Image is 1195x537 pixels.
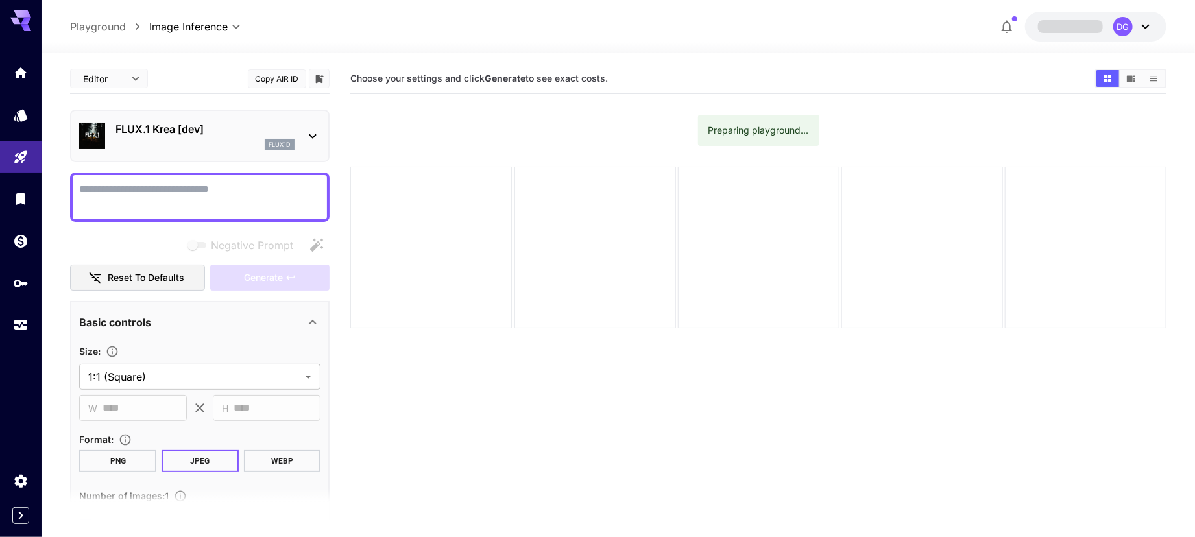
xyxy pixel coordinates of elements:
[79,434,114,445] span: Format :
[185,237,304,253] span: Negative prompts are not compatible with the selected model.
[13,149,29,165] div: Playground
[149,19,228,34] span: Image Inference
[88,369,300,385] span: 1:1 (Square)
[70,265,205,291] button: Reset to defaults
[115,121,295,137] p: FLUX.1 Krea [dev]
[114,433,137,446] button: Choose the file format for the output image.
[1113,17,1133,36] div: DG
[79,450,156,472] button: PNG
[13,317,29,333] div: Usage
[13,191,29,207] div: Library
[79,307,320,338] div: Basic controls
[222,401,228,416] span: H
[1096,70,1119,87] button: Show images in grid view
[13,473,29,489] div: Settings
[79,116,320,156] div: FLUX.1 Krea [dev]flux1d
[12,507,29,524] button: Expand sidebar
[101,345,124,358] button: Adjust the dimensions of the generated image by specifying its width and height in pixels, or sel...
[83,72,123,86] span: Editor
[88,401,97,416] span: W
[13,275,29,291] div: API Keys
[162,450,239,472] button: JPEG
[79,346,101,357] span: Size :
[350,73,608,84] span: Choose your settings and click to see exact costs.
[70,19,126,34] a: Playground
[13,233,29,249] div: Wallet
[485,73,525,84] b: Generate
[248,69,306,88] button: Copy AIR ID
[70,19,149,34] nav: breadcrumb
[1142,70,1165,87] button: Show images in list view
[244,450,321,472] button: WEBP
[13,107,29,123] div: Models
[211,237,293,253] span: Negative Prompt
[1025,12,1166,42] button: DG
[1120,70,1142,87] button: Show images in video view
[79,315,151,330] p: Basic controls
[313,71,325,86] button: Add to library
[708,119,809,142] div: Preparing playground...
[1095,69,1166,88] div: Show images in grid viewShow images in video viewShow images in list view
[13,65,29,81] div: Home
[269,140,291,149] p: flux1d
